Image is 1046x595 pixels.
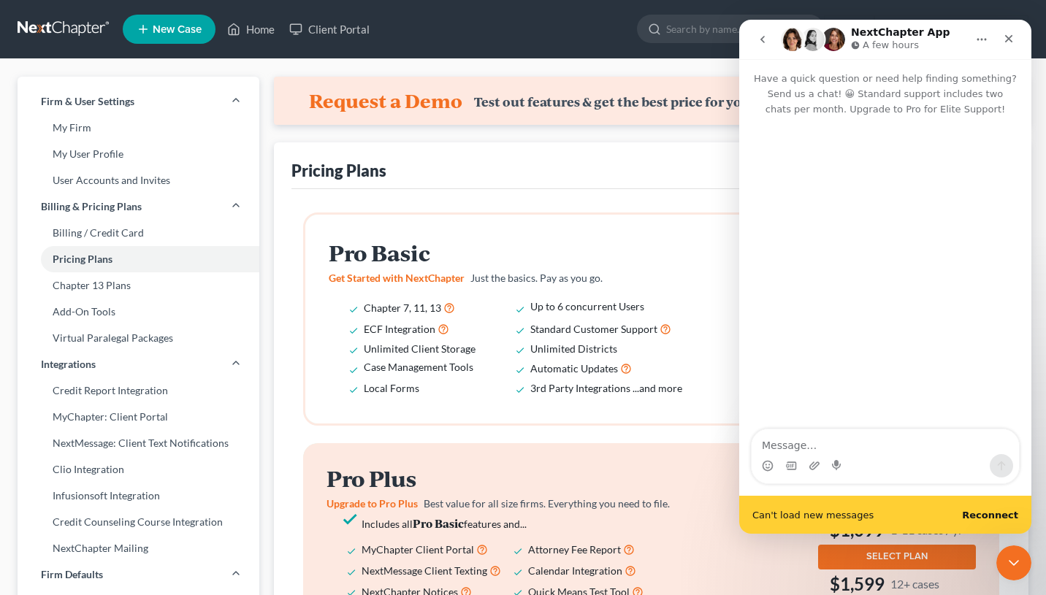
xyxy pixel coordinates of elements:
span: Includes all features and... [362,518,527,530]
span: NextMessage Client Texting [362,564,487,577]
span: ...and more [633,382,682,394]
span: MyChapter Client Portal [362,543,474,556]
a: Credit Report Integration [18,377,259,404]
input: Search by name... [666,15,800,42]
h2: Pro Basic [329,241,703,265]
span: Unlimited Client Storage [364,342,476,355]
small: 12+ cases [890,576,939,591]
span: Attorney Fee Report [528,543,621,556]
span: Billing & Pricing Plans [41,199,142,214]
a: Home [220,16,282,42]
span: Case Management Tools [364,361,473,373]
a: Client Portal [282,16,377,42]
span: Up to 6 concurrent Users [530,300,644,312]
span: SELECT PLAN [866,550,928,562]
span: ECF Integration [364,323,435,335]
a: Pricing Plans [18,246,259,272]
span: New Case [153,24,202,35]
a: Clio Integration [18,456,259,483]
span: Best value for all size firms. Everything you need to file. [424,497,670,510]
a: NextChapter Mailing [18,535,259,561]
a: Firm & User Settings [18,88,259,115]
span: Firm & User Settings [41,94,134,109]
div: Pricing Plans [291,160,386,181]
button: SELECT PLAN [818,545,976,569]
a: Add-On Tools [18,299,259,325]
iframe: Intercom live chat [739,20,1031,534]
strong: Pro Basic [413,515,464,531]
a: Help [825,16,874,42]
span: Upgrade to Pro Plus [327,497,418,510]
h2: Pro Plus [327,467,700,491]
iframe: Intercom live chat [996,545,1031,580]
span: Standard Customer Support [530,323,657,335]
a: Firm Defaults [18,561,259,588]
span: Integrations [41,357,96,372]
a: MyChapter: Client Portal [18,404,259,430]
h4: Request a Demo [309,89,462,112]
a: User Accounts and Invites [18,167,259,193]
span: Firm Defaults [41,567,103,582]
span: Local Forms [364,382,419,394]
a: Integrations [18,351,259,377]
a: Virtual Paralegal Packages [18,325,259,351]
a: Chapter 13 Plans [18,272,259,299]
div: Test out features & get the best price for your firm! [474,94,790,110]
span: Chapter 7, 11, 13 [364,302,441,314]
span: 3rd Party Integrations [530,382,630,394]
span: Get Started with NextChapter [329,272,465,284]
a: Billing & Pricing Plans [18,193,259,220]
a: D. [PERSON_NAME] PLLC [875,16,1028,42]
a: My Firm [18,115,259,141]
a: Infusionsoft Integration [18,483,259,509]
span: Automatic Updates [530,362,618,375]
span: Just the basics. Pay as you go. [470,272,603,284]
a: Billing / Credit Card [18,220,259,246]
a: My User Profile [18,141,259,167]
span: Calendar Integration [528,564,622,577]
span: Unlimited Districts [530,342,617,355]
a: NextMessage: Client Text Notifications [18,430,259,456]
a: Credit Counseling Course Integration [18,509,259,535]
